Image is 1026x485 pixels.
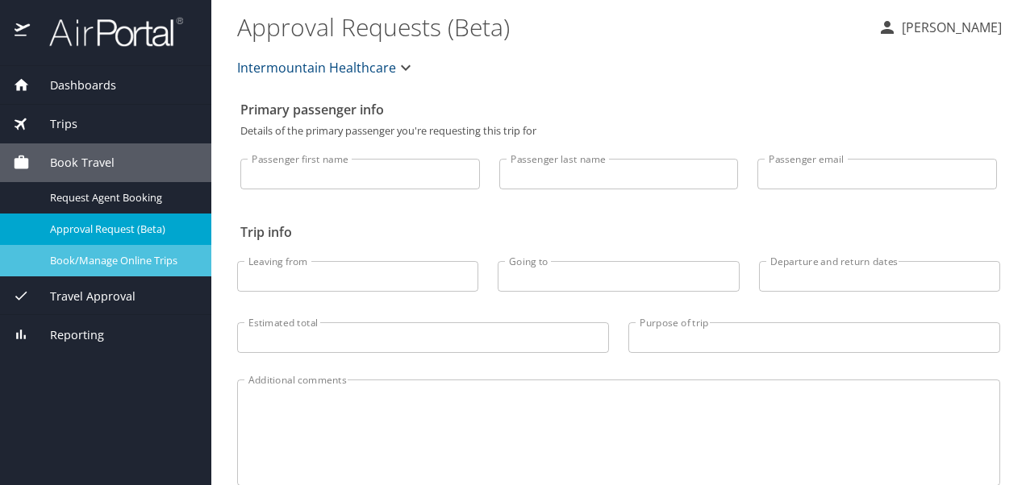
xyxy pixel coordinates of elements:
[30,288,136,305] span: Travel Approval
[240,126,997,136] p: Details of the primary passenger you're requesting this trip for
[237,56,396,79] span: Intermountain Healthcare
[30,115,77,133] span: Trips
[871,13,1008,42] button: [PERSON_NAME]
[50,190,192,205] span: Request Agent Booking
[30,154,115,172] span: Book Travel
[240,219,997,245] h2: Trip info
[50,253,192,268] span: Book/Manage Online Trips
[31,16,183,48] img: airportal-logo.png
[15,16,31,48] img: icon-airportal.png
[231,52,422,84] button: Intermountain Healthcare
[897,18,1002,37] p: [PERSON_NAME]
[30,326,104,344] span: Reporting
[50,222,192,237] span: Approval Request (Beta)
[237,2,865,52] h1: Approval Requests (Beta)
[30,77,116,94] span: Dashboards
[240,97,997,122] h2: Primary passenger info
